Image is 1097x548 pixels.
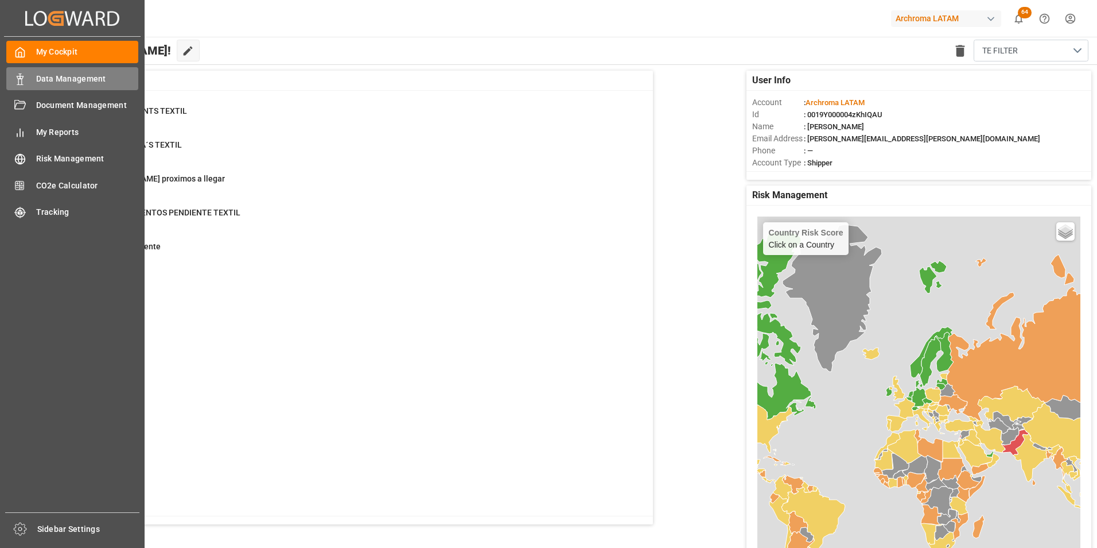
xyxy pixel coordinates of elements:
[36,180,139,192] span: CO2e Calculator
[59,241,639,265] a: 510Textil PO PendientePurchase Orders
[806,98,865,107] span: Archroma LATAM
[1006,6,1032,32] button: show 64 new notifications
[48,40,171,61] span: Hello [PERSON_NAME]!
[37,523,140,535] span: Sidebar Settings
[804,110,882,119] span: : 0019Y000004zKhIQAU
[6,174,138,196] a: CO2e Calculator
[769,228,843,249] div: Click on a Country
[88,174,225,183] span: En [PERSON_NAME] proximos a llegar
[36,73,139,85] span: Data Management
[6,148,138,170] a: Risk Management
[88,208,240,217] span: ENVIO DOCUMENTOS PENDIENTE TEXTIL
[59,207,639,231] a: 8ENVIO DOCUMENTOS PENDIENTE TEXTILPurchase Orders
[752,109,804,121] span: Id
[36,46,139,58] span: My Cockpit
[804,134,1040,143] span: : [PERSON_NAME][EMAIL_ADDRESS][PERSON_NAME][DOMAIN_NAME]
[769,228,843,237] h4: Country Risk Score
[752,121,804,133] span: Name
[804,98,865,107] span: :
[752,157,804,169] span: Account Type
[59,139,639,163] a: 46CAMBIO DE ETA´S TEXTILContainer Schema
[891,10,1001,27] div: Archroma LATAM
[59,105,639,129] a: 108TRANSSHIPMENTS TEXTILContainer Schema
[804,146,813,155] span: : —
[804,122,864,131] span: : [PERSON_NAME]
[752,74,791,87] span: User Info
[752,188,827,202] span: Risk Management
[36,206,139,218] span: Tracking
[752,133,804,145] span: Email Address
[752,145,804,157] span: Phone
[1018,7,1032,18] span: 64
[6,121,138,143] a: My Reports
[6,94,138,117] a: Document Management
[36,153,139,165] span: Risk Management
[974,40,1088,61] button: open menu
[1056,222,1075,241] a: Layers
[891,7,1006,29] button: Archroma LATAM
[36,126,139,138] span: My Reports
[36,99,139,111] span: Document Management
[804,159,833,167] span: : Shipper
[1032,6,1057,32] button: Help Center
[982,45,1018,57] span: TE FILTER
[59,173,639,197] a: 67En [PERSON_NAME] proximos a llegarContainer Schema
[6,41,138,63] a: My Cockpit
[6,201,138,223] a: Tracking
[752,97,804,109] span: Account
[6,67,138,90] a: Data Management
